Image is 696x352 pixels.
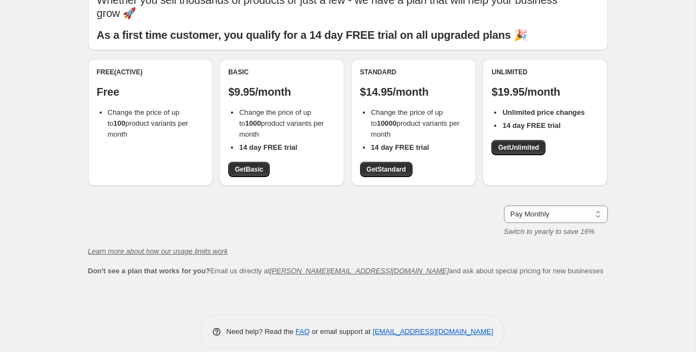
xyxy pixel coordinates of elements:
a: GetBasic [228,162,270,177]
b: 14 day FREE trial [371,143,429,151]
a: [PERSON_NAME][EMAIL_ADDRESS][DOMAIN_NAME] [270,267,449,275]
b: 1000 [245,119,261,127]
span: Get Standard [367,165,406,174]
a: Learn more about how our usage limits work [88,247,228,255]
a: FAQ [295,327,310,336]
a: [EMAIL_ADDRESS][DOMAIN_NAME] [373,327,493,336]
p: $19.95/month [491,85,599,98]
div: Free (Active) [97,68,204,77]
span: Change the price of up to product variants per month [108,108,188,138]
a: GetUnlimited [491,140,546,155]
b: 100 [113,119,125,127]
b: Don't see a plan that works for you? [88,267,210,275]
div: Unlimited [491,68,599,77]
p: Free [97,85,204,98]
b: 10000 [377,119,397,127]
span: or email support at [310,327,373,336]
b: As a first time customer, you qualify for a 14 day FREE trial on all upgraded plans 🎉 [97,29,527,41]
span: Change the price of up to product variants per month [371,108,460,138]
div: Standard [360,68,467,77]
a: GetStandard [360,162,413,177]
p: $14.95/month [360,85,467,98]
div: Basic [228,68,335,77]
i: Switch to yearly to save 16% [504,227,595,236]
span: Email us directly at and ask about special pricing for new businesses [88,267,604,275]
span: Change the price of up to product variants per month [239,108,324,138]
span: Get Unlimited [498,143,539,152]
b: 14 day FREE trial [239,143,297,151]
span: Get Basic [235,165,263,174]
b: 14 day FREE trial [502,121,560,130]
span: Need help? Read the [227,327,296,336]
p: $9.95/month [228,85,335,98]
b: Unlimited price changes [502,108,584,116]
